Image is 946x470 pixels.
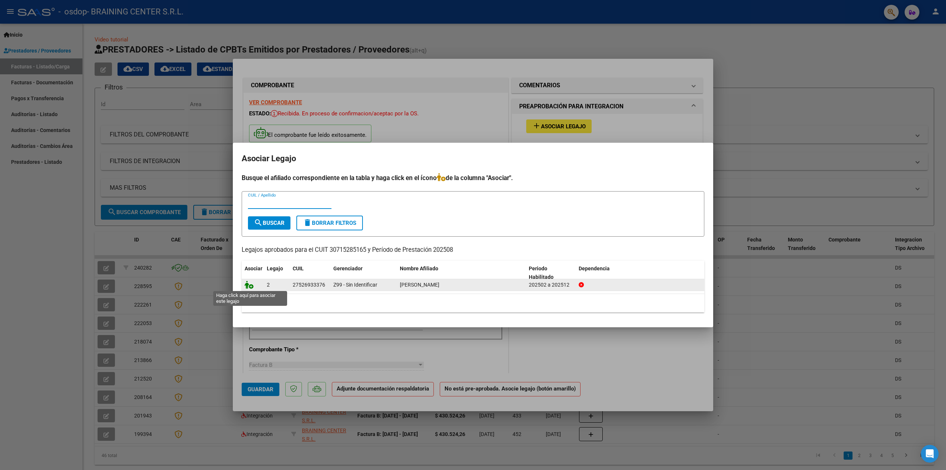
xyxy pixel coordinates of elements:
span: Periodo Habilitado [529,266,554,280]
span: Dependencia [579,266,610,271]
span: CUIL [293,266,304,271]
datatable-header-cell: Gerenciador [330,261,397,285]
datatable-header-cell: CUIL [290,261,330,285]
button: Borrar Filtros [296,216,363,230]
div: Open Intercom Messenger [921,445,939,463]
span: Nombre Afiliado [400,266,438,271]
mat-icon: search [254,218,263,227]
datatable-header-cell: Legajo [264,261,290,285]
h4: Busque el afiliado correspondiente en la tabla y haga click en el ícono de la columna "Asociar". [242,173,704,183]
datatable-header-cell: Periodo Habilitado [526,261,576,285]
datatable-header-cell: Nombre Afiliado [397,261,526,285]
span: Z99 - Sin Identificar [333,282,377,288]
div: 27526933376 [293,281,325,289]
span: Buscar [254,220,285,226]
datatable-header-cell: Asociar [242,261,264,285]
span: Gerenciador [333,266,363,271]
p: Legajos aprobados para el CUIT 30715285165 y Período de Prestación 202508 [242,246,704,255]
span: Legajo [267,266,283,271]
button: Buscar [248,216,290,230]
div: 1 registros [242,294,704,312]
span: 2 [267,282,270,288]
mat-icon: delete [303,218,312,227]
datatable-header-cell: Dependencia [576,261,705,285]
span: ROMANICIO SOFIA [400,282,439,288]
h2: Asociar Legajo [242,152,704,166]
div: 202502 a 202512 [529,281,573,289]
span: Borrar Filtros [303,220,356,226]
span: Asociar [245,266,262,271]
